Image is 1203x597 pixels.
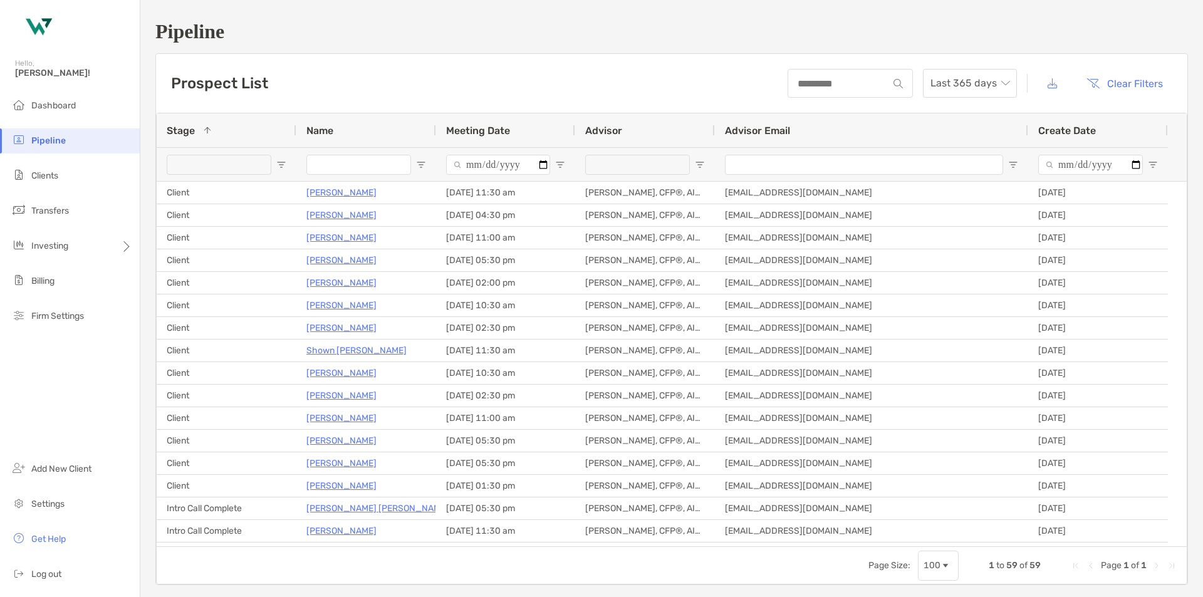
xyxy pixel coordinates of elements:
div: [DATE] [1028,294,1168,316]
div: [PERSON_NAME], CFP®, AIF®, CRPC™ [575,317,715,339]
div: [PERSON_NAME], CFP®, AIF®, CRPC™ [575,407,715,429]
button: Open Filter Menu [695,160,705,170]
div: [DATE] 02:30 pm [436,317,575,339]
div: [DATE] 11:00 am [436,227,575,249]
span: Advisor Email [725,125,790,137]
div: Client [157,204,296,226]
div: [DATE] 01:30 pm [436,475,575,497]
button: Open Filter Menu [276,160,286,170]
div: [EMAIL_ADDRESS][DOMAIN_NAME] [715,204,1028,226]
div: [EMAIL_ADDRESS][DOMAIN_NAME] [715,249,1028,271]
div: [EMAIL_ADDRESS][DOMAIN_NAME] [715,475,1028,497]
h1: Pipeline [155,20,1188,43]
div: [DATE] 10:30 am [436,362,575,384]
span: to [996,560,1004,571]
div: Last Page [1167,561,1177,571]
p: [PERSON_NAME] [306,546,377,561]
div: Client [157,294,296,316]
span: of [1131,560,1139,571]
span: Get Help [31,534,66,544]
div: [DATE] 02:30 pm [436,385,575,407]
a: [PERSON_NAME] [306,298,377,313]
a: [PERSON_NAME] [306,388,377,403]
a: [PERSON_NAME] [306,365,377,381]
div: [PERSON_NAME], CFP®, AIF®, CRPC™ [575,497,715,519]
a: [PERSON_NAME] [306,478,377,494]
div: Intro Call Complete [157,542,296,564]
span: Add New Client [31,464,91,474]
p: [PERSON_NAME] [306,320,377,336]
span: [PERSON_NAME]! [15,68,132,78]
div: Client [157,452,296,474]
div: [DATE] [1028,340,1168,361]
a: [PERSON_NAME] [306,275,377,291]
span: Billing [31,276,55,286]
input: Create Date Filter Input [1038,155,1143,175]
div: [PERSON_NAME], CFP®, AIF®, CRPC™ [575,294,715,316]
div: Intro Call Complete [157,520,296,542]
img: logout icon [11,566,26,581]
span: Log out [31,569,61,579]
div: Client [157,362,296,384]
div: [PERSON_NAME], CFP®, AIF®, CRPC™ [575,272,715,294]
div: [PERSON_NAME], CFP®, AIF®, CRPC™ [575,430,715,452]
h3: Prospect List [171,75,268,92]
div: [EMAIL_ADDRESS][DOMAIN_NAME] [715,430,1028,452]
div: [DATE] [1028,182,1168,204]
button: Open Filter Menu [416,160,426,170]
div: [DATE] 04:30 pm [436,204,575,226]
div: [EMAIL_ADDRESS][DOMAIN_NAME] [715,227,1028,249]
p: [PERSON_NAME] [306,523,377,539]
button: Open Filter Menu [1008,160,1018,170]
a: [PERSON_NAME] [306,207,377,223]
span: Name [306,125,333,137]
div: Client [157,317,296,339]
img: Zoe Logo [15,5,60,50]
div: [DATE] 05:30 pm [436,497,575,519]
div: [PERSON_NAME], CFP®, AIF®, CRPC™ [575,452,715,474]
img: input icon [893,79,903,88]
div: [EMAIL_ADDRESS][DOMAIN_NAME] [715,452,1028,474]
a: [PERSON_NAME] [306,185,377,200]
img: firm-settings icon [11,308,26,323]
div: 100 [924,560,940,571]
span: Investing [31,241,68,251]
input: Meeting Date Filter Input [446,155,550,175]
div: [EMAIL_ADDRESS][DOMAIN_NAME] [715,340,1028,361]
div: [DATE] [1028,452,1168,474]
span: Last 365 days [930,70,1009,97]
div: [DATE] [1028,475,1168,497]
span: 1 [1141,560,1147,571]
div: [DATE] 05:30 pm [436,430,575,452]
a: [PERSON_NAME] [306,252,377,268]
span: Page [1101,560,1122,571]
a: [PERSON_NAME] [306,433,377,449]
span: 59 [1006,560,1018,571]
img: dashboard icon [11,97,26,112]
div: Client [157,182,296,204]
div: [DATE] [1028,362,1168,384]
div: [PERSON_NAME], CFP®, AIF®, CRPC™ [575,340,715,361]
div: [DATE] [1028,227,1168,249]
span: Dashboard [31,100,76,111]
div: [PERSON_NAME], CFP®, AIF®, CRPC™ [575,182,715,204]
div: [DATE] [1028,430,1168,452]
img: get-help icon [11,531,26,546]
div: Page Size: [868,560,910,571]
div: [DATE] 05:30 pm [436,249,575,271]
div: [DATE] [1028,204,1168,226]
div: [DATE] 10:30 am [436,294,575,316]
div: [DATE] 11:00 am [436,407,575,429]
a: [PERSON_NAME] [306,230,377,246]
div: [PERSON_NAME], CFP®, AIF®, CRPC™ [575,362,715,384]
div: [DATE] 11:30 am [436,182,575,204]
img: add_new_client icon [11,460,26,475]
div: Next Page [1152,561,1162,571]
a: [PERSON_NAME] [PERSON_NAME] [306,501,449,516]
